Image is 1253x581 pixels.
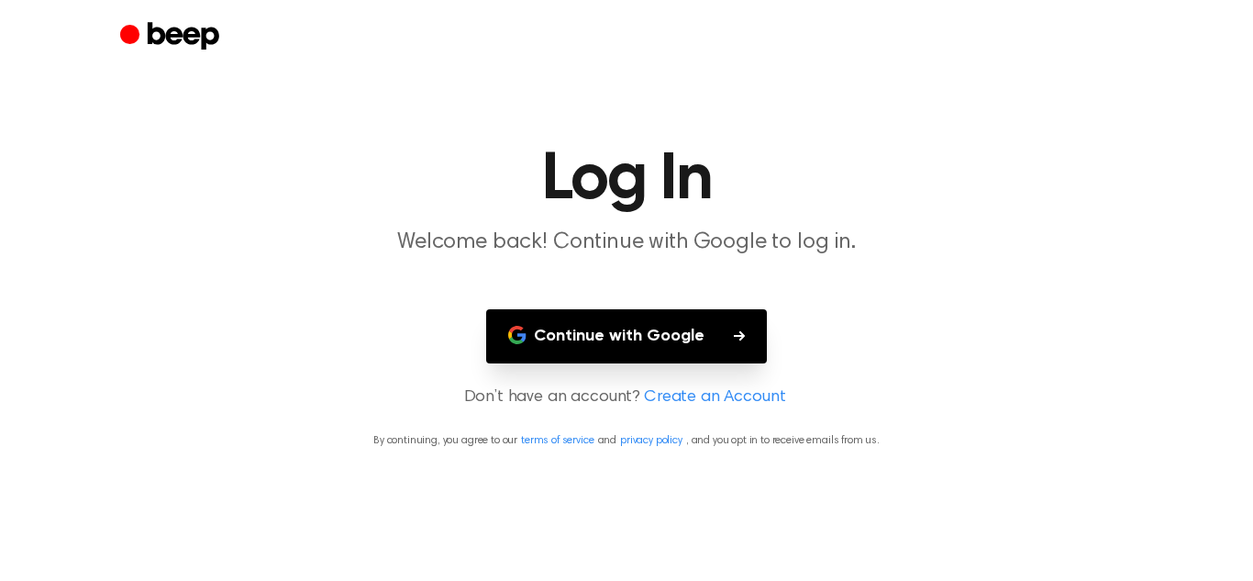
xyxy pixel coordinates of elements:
a: privacy policy [620,435,682,446]
a: Create an Account [644,385,785,410]
button: Continue with Google [486,309,767,363]
a: terms of service [521,435,593,446]
p: Welcome back! Continue with Google to log in. [274,228,979,258]
a: Beep [120,19,224,55]
h1: Log In [157,147,1096,213]
p: Don’t have an account? [22,385,1231,410]
p: By continuing, you agree to our and , and you opt in to receive emails from us. [22,432,1231,449]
